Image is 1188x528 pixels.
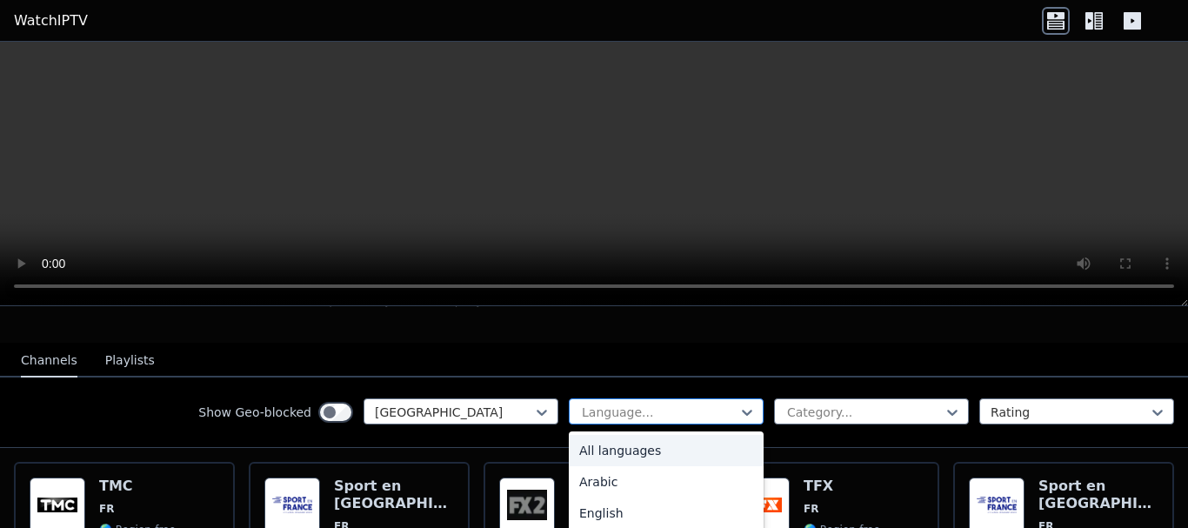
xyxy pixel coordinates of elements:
button: Channels [21,344,77,378]
h6: TFX [804,478,880,495]
a: WatchIPTV [14,10,88,31]
h6: TMC [99,478,176,495]
span: FR [804,502,818,516]
span: FR [99,502,114,516]
h6: Sport en [GEOGRAPHIC_DATA] [334,478,454,512]
div: Arabic [569,466,764,498]
label: Show Geo-blocked [198,404,311,421]
div: All languages [569,435,764,466]
h6: Sport en [GEOGRAPHIC_DATA] [1038,478,1158,512]
button: Playlists [105,344,155,378]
